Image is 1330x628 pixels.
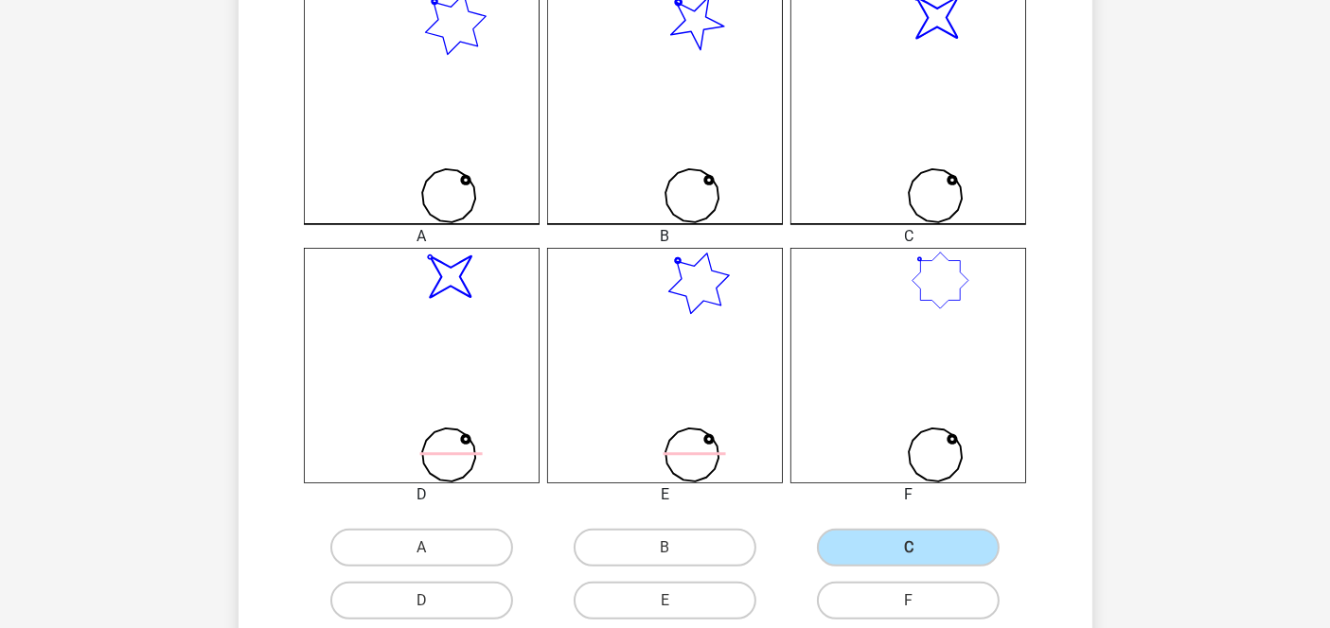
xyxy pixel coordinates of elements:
div: E [533,483,797,506]
div: F [776,483,1040,506]
label: E [574,582,756,619]
div: D [290,483,554,506]
label: C [817,529,1000,567]
label: F [817,582,1000,619]
div: A [290,225,554,248]
div: C [776,225,1040,248]
label: D [330,582,513,619]
label: B [574,529,756,567]
label: A [330,529,513,567]
div: B [533,225,797,248]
